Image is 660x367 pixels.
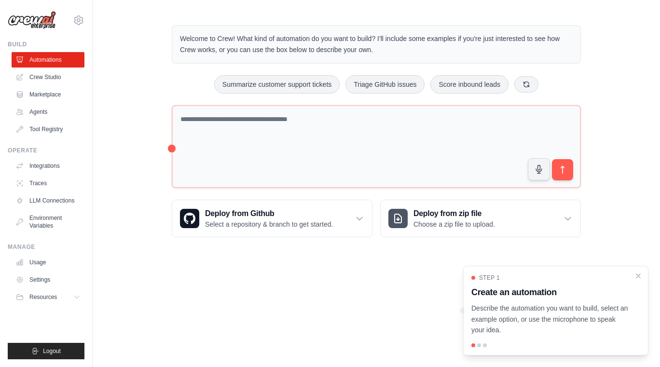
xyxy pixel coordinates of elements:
[471,303,629,336] p: Describe the automation you want to build, select an example option, or use the microphone to spe...
[8,11,56,29] img: Logo
[8,41,84,48] div: Build
[12,52,84,68] a: Automations
[12,69,84,85] a: Crew Studio
[413,208,495,219] h3: Deploy from zip file
[430,75,509,94] button: Score inbound leads
[12,210,84,233] a: Environment Variables
[12,158,84,174] a: Integrations
[345,75,425,94] button: Triage GitHub issues
[12,104,84,120] a: Agents
[8,343,84,359] button: Logout
[43,347,61,355] span: Logout
[12,176,84,191] a: Traces
[12,122,84,137] a: Tool Registry
[12,272,84,287] a: Settings
[12,87,84,102] a: Marketplace
[471,285,629,299] h3: Create an automation
[8,147,84,154] div: Operate
[180,33,573,55] p: Welcome to Crew! What kind of automation do you want to build? I'll include some examples if you'...
[12,289,84,305] button: Resources
[205,208,333,219] h3: Deploy from Github
[479,274,500,282] span: Step 1
[413,219,495,229] p: Choose a zip file to upload.
[634,272,642,280] button: Close walkthrough
[12,193,84,208] a: LLM Connections
[8,243,84,251] div: Manage
[29,293,57,301] span: Resources
[12,255,84,270] a: Usage
[205,219,333,229] p: Select a repository & branch to get started.
[214,75,340,94] button: Summarize customer support tickets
